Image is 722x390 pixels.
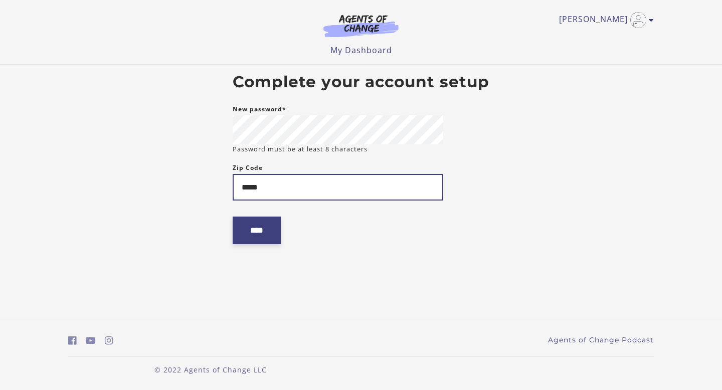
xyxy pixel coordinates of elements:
a: Agents of Change Podcast [548,335,654,345]
img: Agents of Change Logo [313,14,409,37]
i: https://www.youtube.com/c/AgentsofChangeTestPrepbyMeaganMitchell (Open in a new window) [86,336,96,345]
i: https://www.instagram.com/agentsofchangeprep/ (Open in a new window) [105,336,113,345]
label: Zip Code [233,162,263,174]
a: https://www.instagram.com/agentsofchangeprep/ (Open in a new window) [105,333,113,348]
a: Toggle menu [559,12,649,28]
a: https://www.facebook.com/groups/aswbtestprep (Open in a new window) [68,333,77,348]
h2: Complete your account setup [233,73,489,92]
small: Password must be at least 8 characters [233,144,368,154]
i: https://www.facebook.com/groups/aswbtestprep (Open in a new window) [68,336,77,345]
label: New password* [233,103,286,115]
p: © 2022 Agents of Change LLC [68,364,353,375]
a: https://www.youtube.com/c/AgentsofChangeTestPrepbyMeaganMitchell (Open in a new window) [86,333,96,348]
a: My Dashboard [330,45,392,56]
